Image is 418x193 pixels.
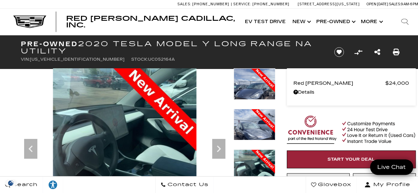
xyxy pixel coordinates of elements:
span: Red [PERSON_NAME] [293,79,385,88]
a: Live Chat [370,159,413,175]
a: Red [PERSON_NAME] $24,000 [293,79,409,88]
span: Search [10,180,38,189]
a: Pre-Owned [313,9,358,35]
img: Used 2020 Gray Tesla Long Range image 2 [234,109,275,164]
a: Instant Trade Value [287,173,350,191]
a: Explore your accessibility options [43,177,63,193]
a: EV Test Drive [242,9,289,35]
span: Glovebox [316,180,351,189]
span: [PHONE_NUMBER] [252,2,289,6]
span: Service: [233,2,251,6]
button: More [358,9,385,35]
span: Stock: [131,57,148,62]
span: [US_VEHICLE_IDENTIFICATION_NUMBER] [30,57,125,62]
span: VIN: [21,57,30,62]
a: Start Your Deal [287,150,416,168]
div: Next [212,139,225,159]
div: Previous [24,139,37,159]
span: Sales: [177,2,191,6]
a: Print this Pre-Owned 2020 Tesla Model Y Long Range NA Utility [393,48,399,57]
span: Sales: [389,2,401,6]
a: Sales: [PHONE_NUMBER] [177,2,231,6]
span: [PHONE_NUMBER] [192,2,229,6]
span: 9 AM-6 PM [401,2,418,6]
span: My Profile [371,180,410,189]
span: Live Chat [374,163,409,171]
a: New [289,9,313,35]
span: Red [PERSON_NAME] Cadillac, Inc. [66,15,235,29]
h1: 2020 Tesla Model Y Long Range NA Utility [21,40,323,55]
strong: Pre-Owned [21,40,78,48]
a: Glovebox [306,177,357,193]
span: Start Your Deal [327,157,375,162]
a: [STREET_ADDRESS][US_STATE] [298,2,360,6]
a: Red [PERSON_NAME] Cadillac, Inc. [66,15,235,28]
a: Service: [PHONE_NUMBER] [231,2,291,6]
img: Used 2020 Gray Tesla Long Range image 1 [234,68,275,123]
section: Click to Open Cookie Consent Modal [3,179,19,186]
div: Search [392,9,418,35]
a: Contact Us [155,177,214,193]
button: Open user profile menu [357,177,418,193]
img: Opt-Out Icon [3,179,19,186]
div: Explore your accessibility options [43,180,63,190]
a: Schedule Test Drive [353,173,416,191]
span: Open [DATE] [366,2,388,6]
span: UC052164A [148,57,175,62]
a: Details [293,88,409,97]
span: Contact Us [166,180,209,189]
a: Share this Pre-Owned 2020 Tesla Model Y Long Range NA Utility [374,48,380,57]
span: $24,000 [385,79,409,88]
button: Save vehicle [332,47,346,57]
img: Cadillac Dark Logo with Cadillac White Text [13,16,46,28]
button: Compare Vehicle [353,47,363,57]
